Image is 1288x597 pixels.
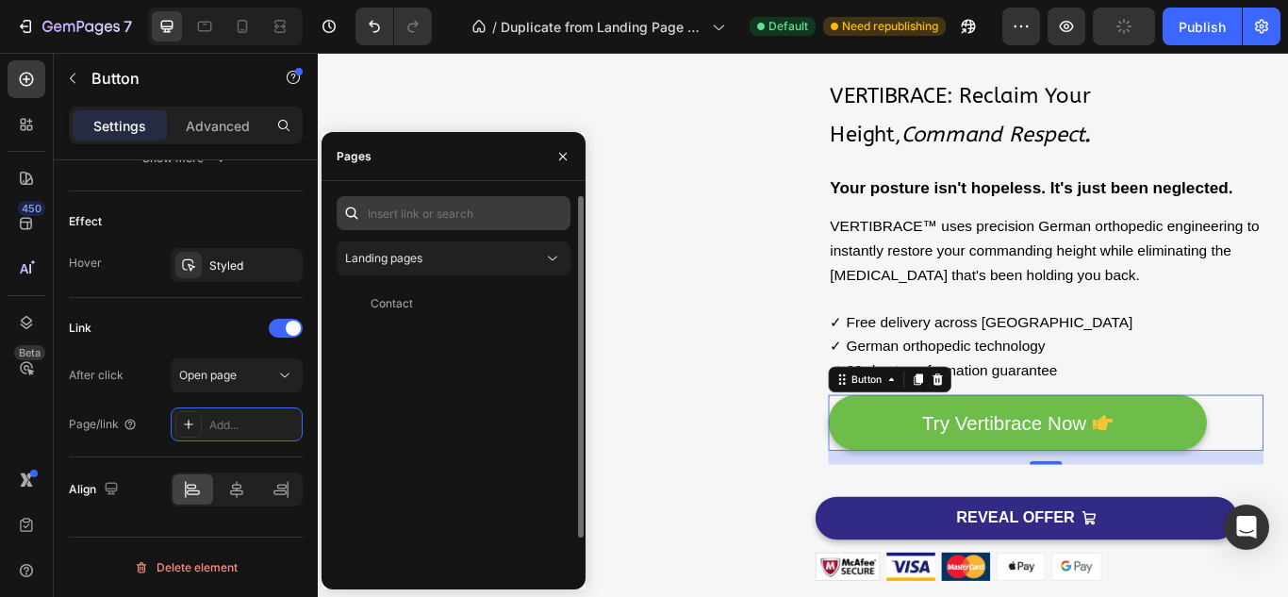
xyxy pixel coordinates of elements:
div: Hover [69,255,102,272]
p: Button [91,67,252,90]
button: REVEAL OFFER [580,518,1072,568]
div: Open Intercom Messenger [1224,505,1269,550]
div: 450 [18,201,45,216]
span: Duplicate from Landing Page - [DATE] 16:13:49 [501,17,704,37]
span: Try Vertibrace Now [704,419,896,444]
span: VERTIBRACE™ uses precision German orthopedic engineering to instantly restore your commanding hei... [597,193,1098,269]
iframe: Design area [318,53,1288,597]
p: 7 [124,15,132,38]
div: Delete element [134,556,238,579]
button: Landing pages [337,241,570,275]
div: Add... [209,417,298,434]
button: Delete element [69,553,303,583]
div: Pages [337,148,372,165]
span: ✓ German orthopedic technology [597,333,848,352]
input: Insert link or search [337,196,570,230]
div: Publish [1179,17,1226,37]
button: <p><span style="font-size:24px;">Try Vertibrace Now</span></p> [595,399,1036,464]
button: 7 [8,8,140,45]
p: Advanced [186,116,250,136]
div: Styled [209,257,298,274]
span: Open page [179,368,237,382]
span: Need republishing [842,18,938,35]
strong: . [894,81,901,110]
div: REVEAL OFFER [744,531,882,555]
div: Undo/Redo [355,8,432,45]
span: ✓ Free delivery across [GEOGRAPHIC_DATA] [597,306,949,324]
div: Button [619,373,661,390]
i: Command Respect [680,81,901,110]
p: Settings [93,116,146,136]
span: ✓ 30-day transformation guarantee [597,361,862,380]
div: Link [69,320,91,337]
span: Default [768,18,808,35]
span: / [492,17,497,37]
span: Landing pages [345,251,422,265]
button: Open page [171,358,303,392]
div: Align [69,477,123,503]
div: After click [69,367,124,384]
div: Effect [69,213,102,230]
button: Publish [1163,8,1242,45]
div: Contact [371,295,413,312]
div: Beta [14,345,45,360]
div: Page/link [69,416,138,433]
strong: Your posture isn't hopeless. It's just been neglected. [597,147,1066,168]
